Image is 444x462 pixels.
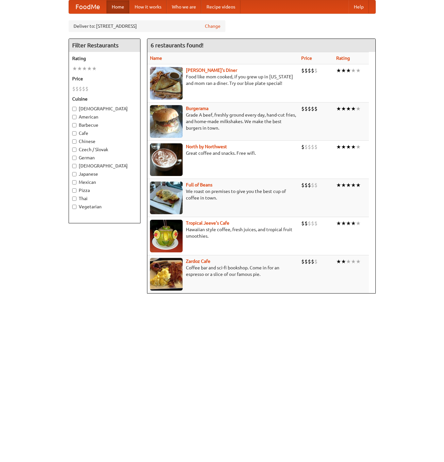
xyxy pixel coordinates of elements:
[311,143,314,151] li: $
[72,130,137,136] label: Cafe
[301,143,304,151] li: $
[72,96,137,102] h5: Cuisine
[341,105,346,112] li: ★
[336,220,341,227] li: ★
[346,182,351,189] li: ★
[351,220,356,227] li: ★
[311,220,314,227] li: $
[349,0,369,13] a: Help
[75,85,79,92] li: $
[72,105,137,112] label: [DEMOGRAPHIC_DATA]
[82,65,87,72] li: ★
[336,56,350,61] a: Rating
[150,226,296,239] p: Hawaiian style coffee, fresh juices, and tropical fruit smoothies.
[167,0,201,13] a: Who we are
[336,258,341,265] li: ★
[72,148,76,152] input: Czech / Slovak
[186,144,227,149] a: North by Northwest
[336,67,341,74] li: ★
[311,67,314,74] li: $
[72,188,76,193] input: Pizza
[72,171,137,177] label: Japanese
[304,105,308,112] li: $
[186,182,212,187] a: Full of Beans
[346,220,351,227] li: ★
[304,67,308,74] li: $
[356,105,361,112] li: ★
[341,258,346,265] li: ★
[304,258,308,265] li: $
[301,258,304,265] li: $
[186,106,208,111] a: Burgerama
[72,55,137,62] h5: Rating
[304,220,308,227] li: $
[72,195,137,202] label: Thai
[150,143,183,176] img: north.jpg
[308,67,311,74] li: $
[72,163,137,169] label: [DEMOGRAPHIC_DATA]
[341,220,346,227] li: ★
[79,85,82,92] li: $
[150,73,296,87] p: Food like mom cooked, if you grew up in [US_STATE] and mom ran a diner. Try our blue plate special!
[151,42,204,48] ng-pluralize: 6 restaurants found!
[72,203,137,210] label: Vegetarian
[77,65,82,72] li: ★
[150,67,183,100] img: sallys.jpg
[72,75,137,82] h5: Price
[129,0,167,13] a: How it works
[72,115,76,119] input: American
[72,123,76,127] input: Barbecue
[150,220,183,252] img: jeeves.jpg
[341,143,346,151] li: ★
[85,85,89,92] li: $
[72,131,76,135] input: Cafe
[356,258,361,265] li: ★
[336,143,341,151] li: ★
[150,150,296,156] p: Great coffee and snacks. Free wifi.
[356,220,361,227] li: ★
[186,68,237,73] a: [PERSON_NAME]'s Diner
[186,220,229,226] a: Tropical Jeeve's Cafe
[72,65,77,72] li: ★
[72,146,137,153] label: Czech / Slovak
[304,182,308,189] li: $
[314,258,318,265] li: $
[186,259,210,264] a: Zardoz Cafe
[356,182,361,189] li: ★
[351,105,356,112] li: ★
[72,164,76,168] input: [DEMOGRAPHIC_DATA]
[351,143,356,151] li: ★
[314,105,318,112] li: $
[336,105,341,112] li: ★
[301,182,304,189] li: $
[87,65,92,72] li: ★
[301,67,304,74] li: $
[72,138,137,145] label: Chinese
[107,0,129,13] a: Home
[150,105,183,138] img: burgerama.jpg
[150,258,183,291] img: zardoz.jpg
[304,143,308,151] li: $
[308,105,311,112] li: $
[311,182,314,189] li: $
[341,182,346,189] li: ★
[346,105,351,112] li: ★
[346,143,351,151] li: ★
[72,156,76,160] input: German
[314,143,318,151] li: $
[356,143,361,151] li: ★
[69,20,225,32] div: Deliver to: [STREET_ADDRESS]
[351,182,356,189] li: ★
[205,23,221,29] a: Change
[351,67,356,74] li: ★
[314,67,318,74] li: $
[150,112,296,131] p: Grade A beef, freshly ground every day, hand-cut fries, and home-made milkshakes. We make the bes...
[311,258,314,265] li: $
[301,105,304,112] li: $
[314,182,318,189] li: $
